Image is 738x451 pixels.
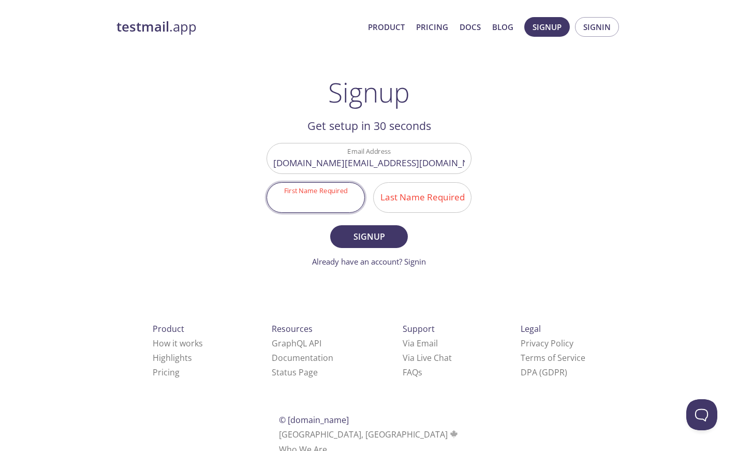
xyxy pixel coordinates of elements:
[272,352,333,363] a: Documentation
[368,20,405,34] a: Product
[524,17,570,37] button: Signup
[272,323,313,334] span: Resources
[272,338,321,349] a: GraphQL API
[521,323,541,334] span: Legal
[403,323,435,334] span: Support
[403,338,438,349] a: Via Email
[116,18,360,36] a: testmail.app
[116,18,169,36] strong: testmail
[492,20,513,34] a: Blog
[521,338,573,349] a: Privacy Policy
[533,20,562,34] span: Signup
[272,367,318,378] a: Status Page
[267,117,471,135] h2: Get setup in 30 seconds
[279,414,349,426] span: © [DOMAIN_NAME]
[575,17,619,37] button: Signin
[460,20,481,34] a: Docs
[153,352,192,363] a: Highlights
[342,229,396,244] span: Signup
[583,20,611,34] span: Signin
[153,367,180,378] a: Pricing
[416,20,448,34] a: Pricing
[686,399,717,430] iframe: Help Scout Beacon - Open
[328,77,410,108] h1: Signup
[403,367,422,378] a: FAQ
[418,367,422,378] span: s
[521,367,567,378] a: DPA (GDPR)
[279,429,460,440] span: [GEOGRAPHIC_DATA], [GEOGRAPHIC_DATA]
[153,338,203,349] a: How it works
[403,352,452,363] a: Via Live Chat
[153,323,184,334] span: Product
[330,225,408,248] button: Signup
[521,352,585,363] a: Terms of Service
[312,256,426,267] a: Already have an account? Signin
